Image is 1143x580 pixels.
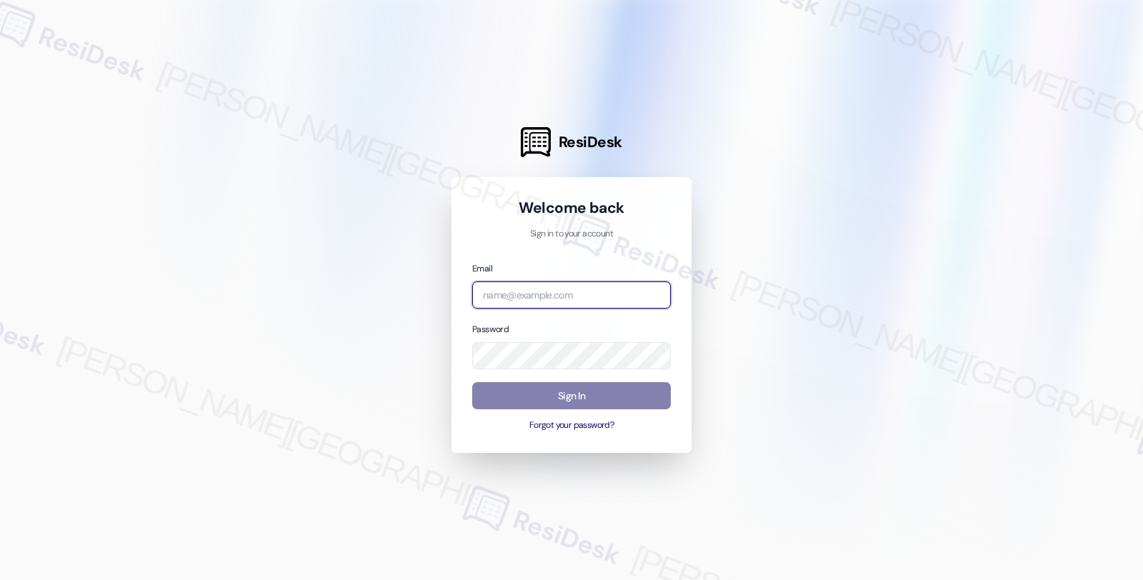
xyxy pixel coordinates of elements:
button: Sign In [472,382,671,410]
span: ResiDesk [559,132,622,152]
input: name@example.com [472,281,671,309]
label: Password [472,324,509,335]
h1: Welcome back [472,198,671,218]
img: ResiDesk Logo [521,127,551,157]
button: Forgot your password? [472,419,671,432]
p: Sign in to your account [472,228,671,241]
label: Email [472,263,492,274]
